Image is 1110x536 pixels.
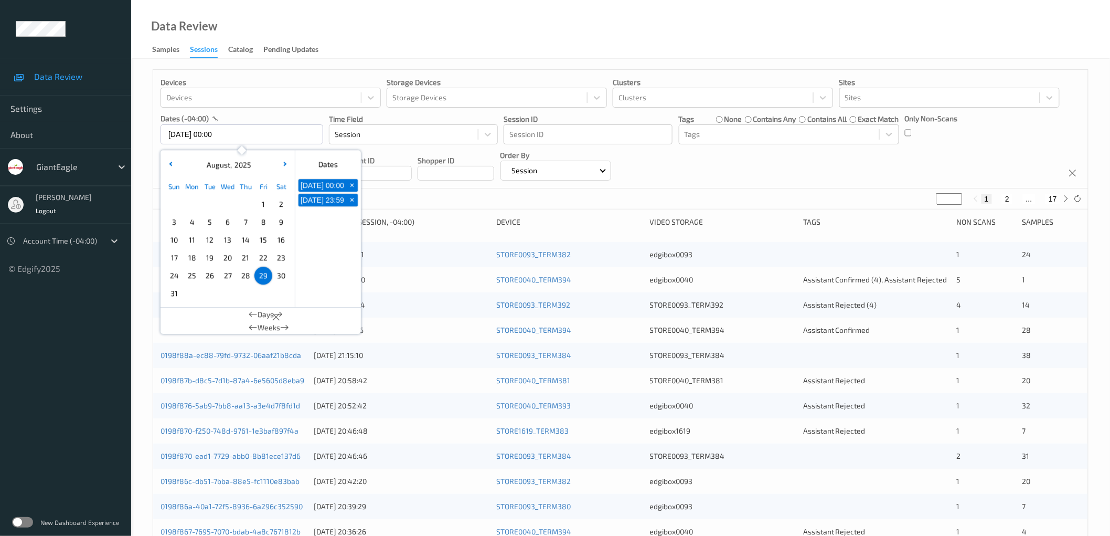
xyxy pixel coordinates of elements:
[1045,194,1060,204] button: 17
[256,268,271,283] span: 29
[237,213,254,231] div: Choose Thursday August 07 of 2025
[161,351,301,360] a: 0198f88a-ec88-79fd-9732-06aaf21b8cda
[314,300,489,310] div: [DATE] 21:27:54
[272,231,290,249] div: Choose Saturday August 16 of 2025
[295,154,361,174] div: Dates
[314,451,489,461] div: [DATE] 20:46:46
[956,477,959,486] span: 1
[167,250,182,265] span: 17
[165,195,183,213] div: Choose Sunday July 27 of 2025
[274,197,289,212] span: 2
[237,195,254,213] div: Choose Thursday July 31 of 2025
[228,43,263,57] a: Catalog
[254,231,272,249] div: Choose Friday August 15 of 2025
[167,233,182,247] span: 10
[238,268,253,283] span: 28
[956,351,959,360] span: 1
[152,44,179,57] div: Samples
[314,426,489,436] div: [DATE] 20:46:48
[219,195,237,213] div: Choose Wednesday July 30 of 2025
[237,267,254,285] div: Choose Thursday August 28 of 2025
[204,160,251,170] div: ,
[201,177,219,195] div: Tue
[201,213,219,231] div: Choose Tuesday August 05 of 2025
[418,155,494,166] p: Shopper ID
[650,501,796,512] div: edgibox0093
[314,501,489,512] div: [DATE] 20:39:29
[1022,275,1026,284] span: 1
[167,268,182,283] span: 24
[496,451,571,460] a: STORE0093_TERM384
[956,451,960,460] span: 2
[956,325,959,334] span: 1
[335,155,412,166] p: Assistant ID
[183,213,201,231] div: Choose Monday August 04 of 2025
[183,231,201,249] div: Choose Monday August 11 of 2025
[496,477,571,486] a: STORE0093_TERM382
[202,250,217,265] span: 19
[496,300,570,309] a: STORE0093_TERM392
[161,527,301,536] a: 0198f867-7695-7070-bdab-4a8c7671812b
[650,300,796,310] div: STORE0093_TERM392
[956,426,959,435] span: 1
[183,249,201,267] div: Choose Monday August 18 of 2025
[183,285,201,302] div: Choose Monday September 01 of 2025
[679,114,695,124] p: Tags
[905,113,958,124] p: Only Non-Scans
[803,527,866,536] span: Assistant Rejected
[314,401,489,411] div: [DATE] 20:52:42
[314,325,489,335] div: [DATE] 21:17:06
[314,275,489,285] div: [DATE] 21:29:30
[496,250,571,259] a: STORE0093_TERM382
[1022,527,1027,536] span: 4
[220,268,235,283] span: 27
[219,285,237,302] div: Choose Wednesday September 03 of 2025
[496,426,569,435] a: STORE1619_TERM383
[274,268,289,283] span: 30
[1002,194,1012,204] button: 2
[183,267,201,285] div: Choose Monday August 25 of 2025
[650,325,796,335] div: STORE0040_TERM394
[256,250,271,265] span: 22
[256,215,271,229] span: 8
[496,351,571,360] a: STORE0093_TERM384
[254,177,272,195] div: Fri
[508,165,541,176] p: Session
[1022,401,1031,410] span: 32
[219,267,237,285] div: Choose Wednesday August 27 of 2025
[347,180,358,191] span: +
[803,300,877,309] span: Assistant Rejected (4)
[161,477,300,486] a: 0198f86c-db51-7bba-88e5-fc1110e83bab
[256,197,271,212] span: 1
[183,195,201,213] div: Choose Monday July 28 of 2025
[496,527,571,536] a: STORE0040_TERM394
[254,213,272,231] div: Choose Friday August 08 of 2025
[219,231,237,249] div: Choose Wednesday August 13 of 2025
[724,114,742,124] label: none
[314,350,489,361] div: [DATE] 21:15:10
[650,350,796,361] div: STORE0093_TERM384
[858,114,899,124] label: exact match
[803,275,947,284] span: Assistant Confirmed (4), Assistant Rejected
[274,215,289,229] span: 9
[183,177,201,195] div: Mon
[346,179,358,192] button: +
[1022,426,1026,435] span: 7
[263,44,318,57] div: Pending Updates
[238,215,253,229] span: 7
[254,195,272,213] div: Choose Friday August 01 of 2025
[201,285,219,302] div: Choose Tuesday September 02 of 2025
[314,476,489,487] div: [DATE] 20:42:20
[237,285,254,302] div: Choose Thursday September 04 of 2025
[956,376,959,385] span: 1
[272,195,290,213] div: Choose Saturday August 02 of 2025
[151,21,217,31] div: Data Review
[956,275,960,284] span: 5
[981,194,992,204] button: 1
[274,233,289,247] span: 16
[185,233,199,247] span: 11
[650,401,796,411] div: edgibox0040
[314,217,489,227] div: Timestamp (Session, -04:00)
[1022,250,1031,259] span: 24
[274,250,289,265] span: 23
